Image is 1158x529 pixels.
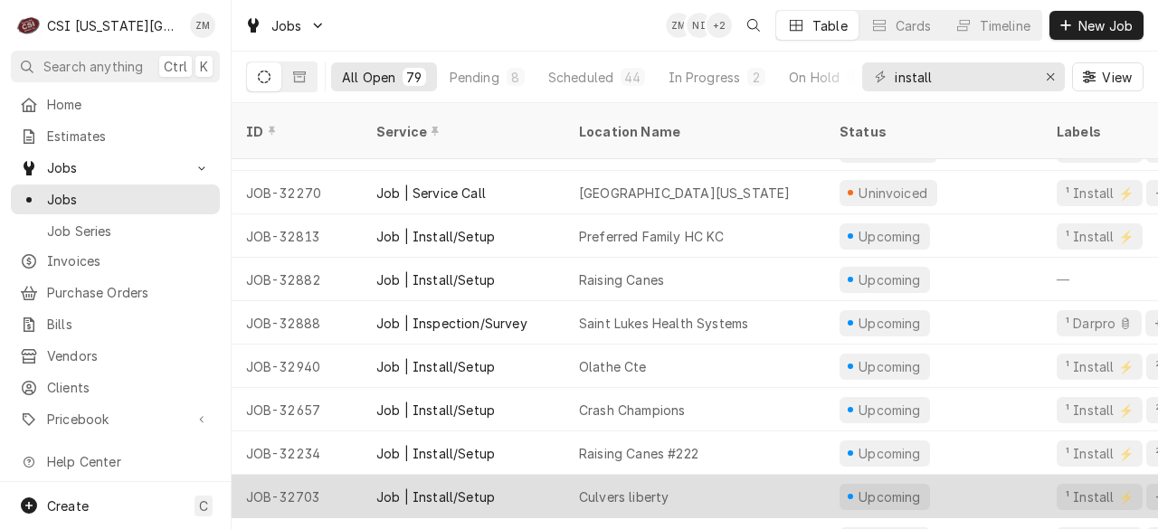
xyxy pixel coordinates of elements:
[232,475,362,518] div: JOB-32703
[857,401,924,420] div: Upcoming
[376,401,495,420] div: Job | Install/Setup
[43,57,143,76] span: Search anything
[376,487,495,506] div: Job | Install/Setup
[857,487,924,506] div: Upcoming
[47,283,211,302] span: Purchase Orders
[850,68,861,87] div: 11
[47,315,211,334] span: Bills
[1036,62,1065,91] button: Erase input
[16,13,42,38] div: CSI Kansas City's Avatar
[232,258,362,301] div: JOB-32882
[579,314,748,333] div: Saint Lukes Health Systems
[1075,16,1136,35] span: New Job
[579,487,669,506] div: Culvers liberty
[857,314,924,333] div: Upcoming
[624,68,641,87] div: 44
[376,444,495,463] div: Job | Install/Setup
[232,388,362,431] div: JOB-32657
[980,16,1030,35] div: Timeline
[548,68,613,87] div: Scheduled
[707,13,732,38] div: + 2
[199,496,208,515] span: C
[751,68,762,87] div: 2
[232,301,362,345] div: JOB-32888
[376,184,486,203] div: Job | Service Call
[16,13,42,38] div: C
[47,346,211,365] span: Vendors
[164,57,187,76] span: Ctrl
[11,90,220,119] a: Home
[47,251,211,270] span: Invoices
[1064,184,1135,203] div: ¹ Install ⚡️
[857,357,924,376] div: Upcoming
[47,95,211,114] span: Home
[666,13,691,38] div: ZM
[11,278,220,307] a: Purchase Orders
[11,51,220,82] button: Search anythingCtrlK
[271,16,302,35] span: Jobs
[579,444,698,463] div: Raising Canes #222
[11,184,220,214] a: Jobs
[11,341,220,371] a: Vendors
[406,68,422,87] div: 79
[579,270,664,289] div: Raising Canes
[11,309,220,339] a: Bills
[11,373,220,402] a: Clients
[200,57,208,76] span: K
[376,270,495,289] div: Job | Install/Setup
[11,216,220,246] a: Job Series
[1064,314,1134,333] div: ¹ Darpro 🛢
[579,227,725,246] div: Preferred Family HC KC
[376,314,527,333] div: Job | Inspection/Survey
[579,357,647,376] div: Olathe Cte
[47,222,211,241] span: Job Series
[840,122,1024,141] div: Status
[47,158,184,177] span: Jobs
[1098,68,1135,87] span: View
[190,13,215,38] div: Zach Masters's Avatar
[47,498,89,514] span: Create
[857,270,924,289] div: Upcoming
[376,122,546,141] div: Service
[1064,401,1135,420] div: ¹ Install ⚡️
[1064,227,1135,246] div: ¹ Install ⚡️
[11,153,220,183] a: Go to Jobs
[11,121,220,151] a: Estimates
[11,404,220,434] a: Go to Pricebook
[11,478,220,508] a: Go to What's New
[237,11,333,41] a: Go to Jobs
[47,452,209,471] span: Help Center
[669,68,741,87] div: In Progress
[376,227,495,246] div: Job | Install/Setup
[47,190,211,209] span: Jobs
[579,122,807,141] div: Location Name
[246,122,344,141] div: ID
[47,378,211,397] span: Clients
[47,16,180,35] div: CSI [US_STATE][GEOGRAPHIC_DATA]
[789,68,840,87] div: On Hold
[896,16,932,35] div: Cards
[342,68,395,87] div: All Open
[857,227,924,246] div: Upcoming
[376,357,495,376] div: Job | Install/Setup
[579,184,790,203] div: [GEOGRAPHIC_DATA][US_STATE]
[232,431,362,475] div: JOB-32234
[1064,357,1135,376] div: ¹ Install ⚡️
[1049,11,1144,40] button: New Job
[687,13,712,38] div: Nate Ingram's Avatar
[47,410,184,429] span: Pricebook
[739,11,768,40] button: Open search
[450,68,499,87] div: Pending
[1064,487,1135,506] div: ¹ Install ⚡️
[11,246,220,276] a: Invoices
[895,62,1030,91] input: Keyword search
[1072,62,1144,91] button: View
[857,444,924,463] div: Upcoming
[232,345,362,388] div: JOB-32940
[812,16,848,35] div: Table
[11,447,220,477] a: Go to Help Center
[579,401,685,420] div: Crash Champions
[857,184,930,203] div: Uninvoiced
[232,171,362,214] div: JOB-32270
[510,68,521,87] div: 8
